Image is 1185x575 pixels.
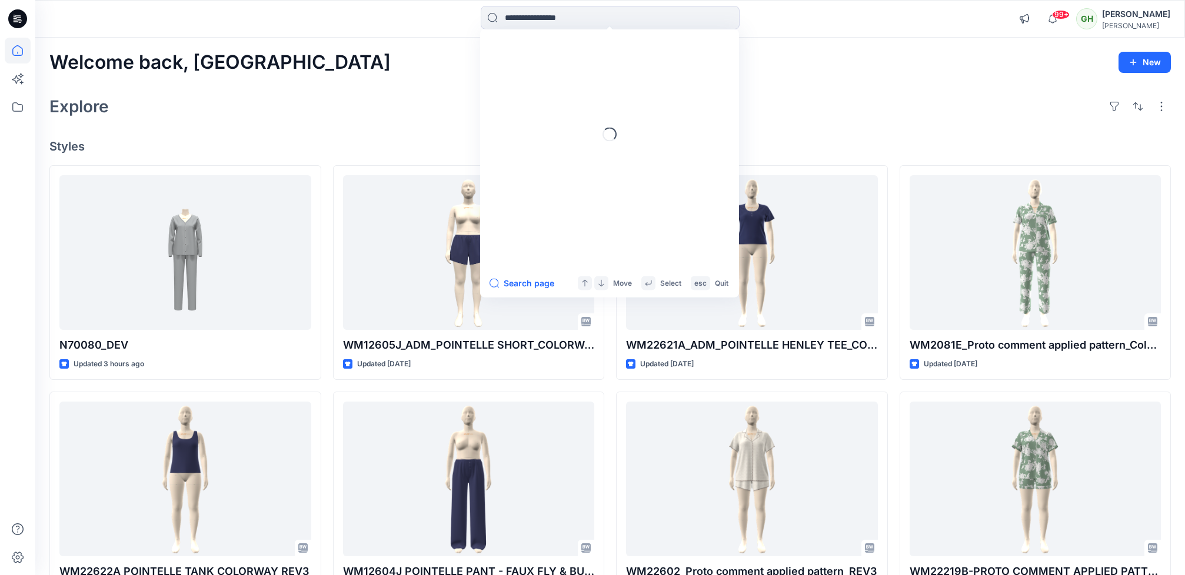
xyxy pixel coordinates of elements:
[1076,8,1097,29] div: GH
[626,402,878,556] a: WM22602_Proto comment applied pattern_REV3
[1102,7,1170,21] div: [PERSON_NAME]
[357,358,411,370] p: Updated [DATE]
[59,337,311,353] p: N70080_DEV
[626,175,878,330] a: WM22621A_ADM_POINTELLE HENLEY TEE_COLORWAY_REV5L
[343,175,595,330] a: WM12605J_ADM_POINTELLE SHORT_COLORWAY_REV5
[640,358,694,370] p: Updated [DATE]
[1102,21,1170,30] div: [PERSON_NAME]
[49,52,391,73] h2: Welcome back, [GEOGRAPHIC_DATA]
[626,337,878,353] p: WM22621A_ADM_POINTELLE HENLEY TEE_COLORWAY_REV5L
[1052,10,1070,19] span: 99+
[343,402,595,556] a: WM12604J POINTELLE PANT - FAUX FLY & BUTTONS + PICOT_COLORWAY _REV2
[1119,52,1171,73] button: New
[694,277,707,289] p: esc
[910,402,1161,556] a: WM22219B-PROTO COMMENT APPLIED PATTERN_COLORWAY_REV11
[59,402,311,556] a: WM22622A POINTELLE TANK COLORWAY REV3
[49,97,109,116] h2: Explore
[49,139,1171,153] h4: Styles
[924,358,977,370] p: Updated [DATE]
[613,277,632,289] p: Move
[59,175,311,330] a: N70080_DEV
[490,276,554,290] button: Search page
[910,337,1161,353] p: WM2081E_Proto comment applied pattern_Colorway_REV11
[715,277,728,289] p: Quit
[343,337,595,353] p: WM12605J_ADM_POINTELLE SHORT_COLORWAY_REV5
[660,277,681,289] p: Select
[910,175,1161,330] a: WM2081E_Proto comment applied pattern_Colorway_REV11
[74,358,144,370] p: Updated 3 hours ago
